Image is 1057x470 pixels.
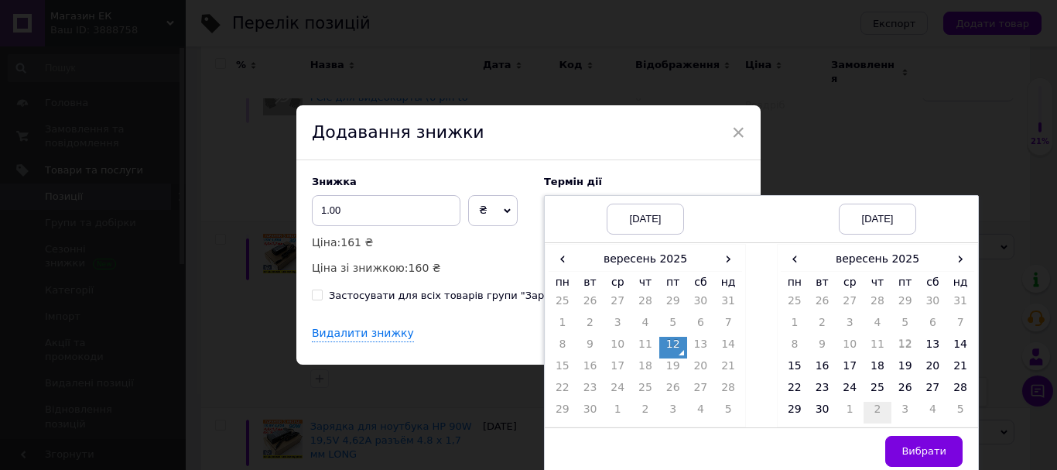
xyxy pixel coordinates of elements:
td: 27 [687,380,715,402]
span: 161 ₴ [340,236,373,249]
td: 5 [714,402,742,424]
td: 9 [576,337,604,359]
td: 20 [687,359,715,380]
td: 30 [919,293,947,315]
td: 24 [604,380,631,402]
td: 26 [576,293,604,315]
td: 31 [714,293,742,315]
td: 21 [946,359,974,380]
td: 13 [687,337,715,359]
td: 22 [781,380,809,402]
td: 30 [809,402,836,424]
td: 30 [687,293,715,315]
td: 2 [631,402,659,424]
td: 12 [891,337,919,359]
td: 2 [809,315,836,337]
td: 21 [714,359,742,380]
td: 15 [549,359,576,380]
td: 11 [631,337,659,359]
td: 28 [631,293,659,315]
td: 3 [836,315,864,337]
th: пн [549,271,576,293]
td: 14 [946,337,974,359]
td: 6 [919,315,947,337]
div: Видалити знижку [312,326,414,342]
td: 29 [549,402,576,424]
th: пн [781,271,809,293]
td: 4 [919,402,947,424]
th: ср [604,271,631,293]
td: 27 [836,293,864,315]
td: 25 [781,293,809,315]
input: 0 [312,195,460,226]
td: 4 [864,315,891,337]
td: 7 [946,315,974,337]
td: 26 [809,293,836,315]
td: 30 [576,402,604,424]
td: 16 [576,359,604,380]
span: × [731,119,745,146]
span: › [946,248,974,270]
td: 8 [549,337,576,359]
td: 24 [836,380,864,402]
td: 28 [946,380,974,402]
td: 11 [864,337,891,359]
span: ₴ [479,204,487,216]
p: Ціна: [312,234,528,251]
td: 29 [659,293,687,315]
td: 17 [836,359,864,380]
td: 5 [891,315,919,337]
span: 160 ₴ [409,262,441,274]
td: 10 [604,337,631,359]
td: 1 [549,315,576,337]
td: 18 [864,359,891,380]
td: 7 [714,315,742,337]
th: вересень 2025 [809,248,947,271]
button: Вибрати [885,436,963,467]
th: вт [576,271,604,293]
td: 22 [549,380,576,402]
div: [DATE] [839,204,916,235]
td: 16 [809,359,836,380]
td: 3 [659,402,687,424]
td: 8 [781,337,809,359]
td: 1 [781,315,809,337]
td: 29 [891,293,919,315]
td: 3 [891,402,919,424]
td: 1 [836,402,864,424]
td: 2 [864,402,891,424]
td: 25 [631,380,659,402]
th: нд [946,271,974,293]
span: › [714,248,742,270]
td: 4 [631,315,659,337]
span: Вибрати [901,445,946,457]
th: сб [919,271,947,293]
td: 26 [891,380,919,402]
th: сб [687,271,715,293]
td: 23 [576,380,604,402]
span: ‹ [781,248,809,270]
td: 9 [809,337,836,359]
td: 28 [864,293,891,315]
td: 5 [946,402,974,424]
th: чт [864,271,891,293]
span: Додавання знижки [312,122,484,142]
td: 3 [604,315,631,337]
td: 12 [659,337,687,359]
td: 25 [549,293,576,315]
td: 31 [946,293,974,315]
td: 5 [659,315,687,337]
td: 4 [687,402,715,424]
label: Термін дії [544,176,745,187]
td: 19 [659,359,687,380]
span: ‹ [549,248,576,270]
span: Знижка [312,176,357,187]
div: [DATE] [607,204,684,235]
td: 10 [836,337,864,359]
td: 29 [781,402,809,424]
td: 25 [864,380,891,402]
td: 15 [781,359,809,380]
td: 23 [809,380,836,402]
td: 27 [919,380,947,402]
td: 14 [714,337,742,359]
